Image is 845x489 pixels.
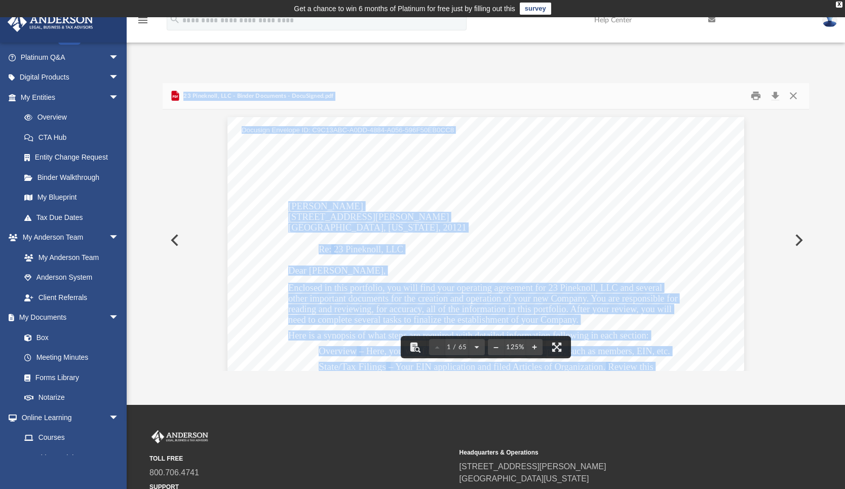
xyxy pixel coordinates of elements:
span: 1 / 65 [445,344,469,351]
button: Previous File [163,226,185,254]
span: – Here, you will find information about your Company, such as members, EIN, etc. [359,347,670,356]
span: arrow_drop_down [109,407,129,428]
a: Overview [14,107,134,128]
a: [STREET_ADDRESS][PERSON_NAME] [459,462,606,471]
button: Next page [469,336,485,358]
span: [GEOGRAPHIC_DATA], [US_STATE], 20121 [288,223,467,232]
a: survey [520,3,551,15]
button: Zoom out [488,336,504,358]
span: other important documents for the creation and operation of your new Company. You are responsible... [288,294,678,303]
a: Courses [14,428,129,448]
a: My Entitiesarrow_drop_down [7,87,134,107]
span: Overview [319,347,357,356]
button: Print [746,88,766,104]
span: 23 Pineknoll, LLC - Binder Documents - DocuSigned.pdf [181,92,333,101]
button: Zoom in [526,336,543,358]
a: Binder Walkthrough [14,167,134,187]
span: arrow_drop_down [109,87,129,108]
a: Meeting Minutes [14,348,129,368]
a: Box [14,327,124,348]
span: Docusign Envelope ID: C9C13ABC-A0DD-4884-A056-596F50EB0CC8 [242,127,454,133]
small: Headquarters & Operations [459,448,762,457]
a: Forms Library [14,367,124,388]
div: Current zoom level [504,344,526,351]
a: Client Referrals [14,287,129,308]
span: arrow_drop_down [109,47,129,68]
a: menu [137,19,149,26]
button: Enter fullscreen [546,336,568,358]
button: Next File [787,226,809,254]
img: User Pic [822,13,837,27]
span: [STREET_ADDRESS][PERSON_NAME] [288,212,449,221]
span: State/Tax Filings [319,362,386,371]
span: Here is a synopsis of what steps are required with detailed information following in each section: [288,331,649,340]
span: 23 Pineknoll, LLC [334,245,403,254]
span: Dear [PERSON_NAME], [288,266,386,275]
span: reading and reviewing, for accuracy, all of the information in this portfolio. After your review,... [288,305,672,314]
a: CTA Hub [14,127,134,147]
a: Platinum Q&Aarrow_drop_down [7,47,134,67]
a: My Anderson Team [14,247,124,268]
a: Entity Change Request [14,147,134,168]
div: Document Viewer [163,109,809,371]
a: [GEOGRAPHIC_DATA][US_STATE] [459,474,589,483]
a: Online Learningarrow_drop_down [7,407,129,428]
div: close [836,2,842,8]
span: arrow_drop_down [109,228,129,248]
span: arrow_drop_down [109,67,129,88]
small: TOLL FREE [149,454,452,463]
a: My Anderson Teamarrow_drop_down [7,228,129,248]
div: Get a chance to win 6 months of Platinum for free just by filling out this [294,3,515,15]
img: Anderson Advisors Platinum Portal [149,430,210,443]
span: Re: [319,245,331,254]
img: Anderson Advisors Platinum Portal [5,12,96,32]
span: [PERSON_NAME] [288,202,363,211]
a: Notarize [14,388,129,408]
div: File preview [163,109,809,371]
i: menu [137,14,149,26]
span: Enclosed in this portfolio, you will find your operating agreement for 23 Pineknoll, LLC and several [288,283,662,292]
a: Digital Productsarrow_drop_down [7,67,134,88]
a: My Blueprint [14,187,129,208]
span: need to complete several tasks to finalize the establishment of your Company. [288,315,579,324]
i: search [169,14,180,25]
span: – Your EIN application and filed Articles of Organization. [389,362,605,371]
a: Video Training [14,447,124,468]
a: Anderson System [14,268,129,288]
div: Preview [163,83,809,371]
button: Toggle findbar [404,336,426,358]
span: arrow_drop_down [109,308,129,328]
span: Review this [608,362,654,371]
button: Close [784,88,802,104]
button: 1 / 65 [445,336,469,358]
a: My Documentsarrow_drop_down [7,308,129,328]
a: Tax Due Dates [14,207,134,228]
button: Download [766,88,784,104]
a: 800.706.4741 [149,468,199,477]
